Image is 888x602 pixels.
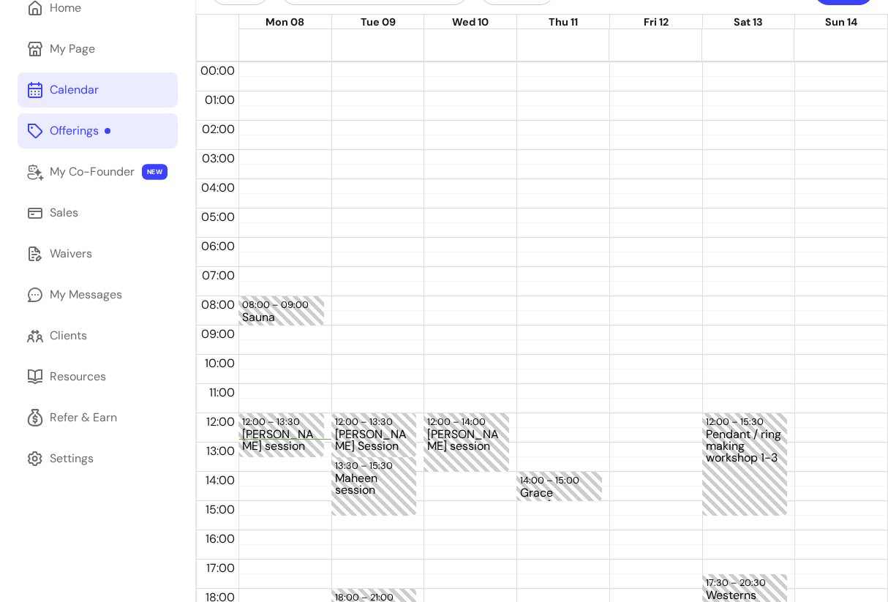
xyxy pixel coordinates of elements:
button: Thu 11 [549,15,578,31]
div: Offerings [50,122,110,140]
span: 06:00 [197,238,238,254]
button: Mon 08 [266,15,304,31]
span: 08:00 [197,297,238,312]
div: 12:00 – 13:30 [242,415,304,429]
button: Wed 10 [452,15,489,31]
span: Sun 14 [825,15,857,29]
div: Maheen session [335,473,413,514]
div: [PERSON_NAME] session [427,429,505,470]
span: 16:00 [202,531,238,546]
span: 15:00 [202,502,238,517]
span: 02:00 [198,121,238,137]
div: Resources [50,368,106,385]
a: Refer & Earn [18,400,178,435]
span: 00:00 [197,63,238,78]
div: Grace meeting [520,487,598,500]
div: 12:00 – 13:30 [335,415,396,429]
div: 12:00 – 14:00 [427,415,489,429]
div: 14:00 – 15:00 [520,473,583,487]
div: 12:00 – 14:00[PERSON_NAME] session [424,413,509,472]
a: Resources [18,359,178,394]
button: Fri 12 [644,15,669,31]
div: Sales [50,204,78,222]
span: 05:00 [197,209,238,225]
div: 17:30 – 20:30 [706,576,770,590]
div: My Messages [50,286,122,304]
a: My Co-Founder NEW [18,154,178,189]
div: [PERSON_NAME] session [242,429,320,456]
div: 12:00 – 13:30[PERSON_NAME] session [238,413,324,457]
div: 13:30 – 15:30 [335,459,396,473]
div: 13:30 – 15:30Maheen session [331,457,417,516]
div: My Page [50,40,95,58]
a: Calendar [18,72,178,108]
span: 03:00 [198,151,238,166]
div: Sauna [242,312,320,324]
span: Tue 09 [361,15,396,29]
div: 12:00 – 13:30[PERSON_NAME] Session [331,413,417,457]
span: 09:00 [197,326,238,342]
span: 12:00 [203,414,238,429]
a: Clients [18,318,178,353]
a: Offerings [18,113,178,148]
span: 13:00 [203,443,238,459]
span: Wed 10 [452,15,489,29]
div: 12:00 – 15:30Pendant / ring making workshop 1-3 [702,413,788,516]
span: Thu 11 [549,15,578,29]
button: Sat 13 [734,15,763,31]
span: Mon 08 [266,15,304,29]
span: 14:00 [202,473,238,488]
div: My Co-Founder [50,163,135,181]
a: My Page [18,31,178,67]
div: Calendar [50,81,99,99]
div: [PERSON_NAME] Session [335,429,413,456]
span: Fri 12 [644,15,669,29]
span: 11:00 [206,385,238,400]
div: Waivers [50,245,92,263]
div: 08:00 – 09:00Sauna [238,296,324,326]
div: Clients [50,327,87,345]
button: Sun 14 [825,15,857,31]
span: Sat 13 [734,15,763,29]
a: Sales [18,195,178,230]
span: 01:00 [201,92,238,108]
span: 07:00 [198,268,238,283]
div: Pendant / ring making workshop 1-3 [706,429,784,514]
button: Tue 09 [361,15,396,31]
a: Settings [18,441,178,476]
span: 10:00 [201,355,238,371]
span: NEW [142,164,168,180]
span: 17:00 [203,560,238,576]
span: 04:00 [197,180,238,195]
div: Settings [50,450,94,467]
div: 14:00 – 15:00Grace meeting [516,472,602,501]
a: Waivers [18,236,178,271]
div: 12:00 – 15:30 [706,415,767,429]
div: Refer & Earn [50,409,117,426]
a: My Messages [18,277,178,312]
div: 08:00 – 09:00 [242,298,312,312]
